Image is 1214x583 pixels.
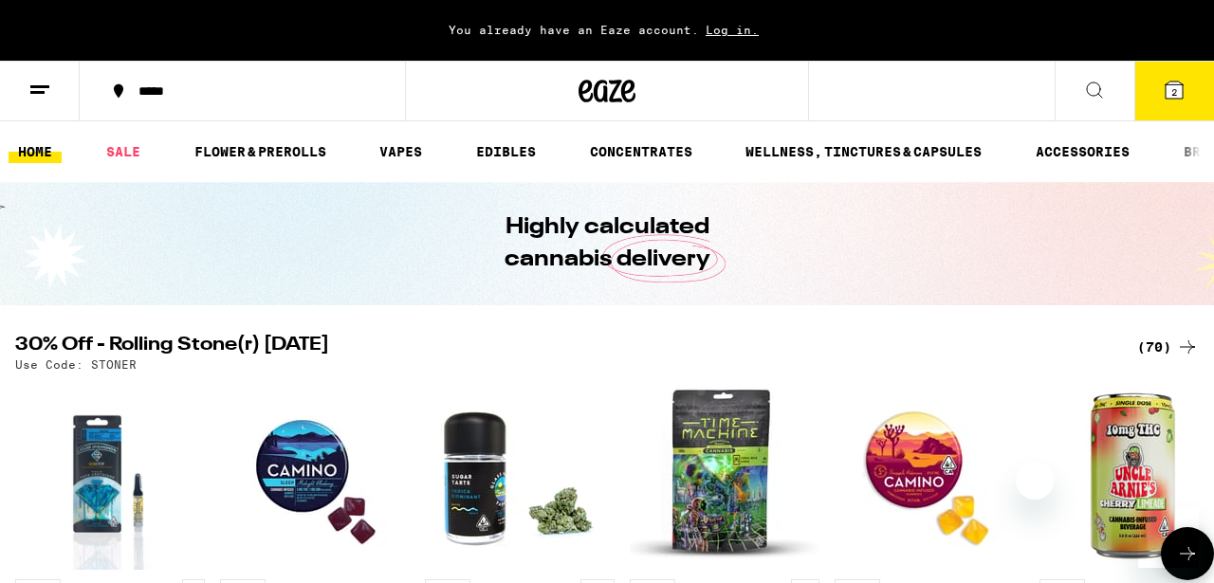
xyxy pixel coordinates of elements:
[185,140,336,163] a: FLOWER & PREROLLS
[1134,62,1214,120] button: 2
[1138,507,1199,568] iframe: Button to launch messaging window
[370,140,432,163] a: VAPES
[15,336,1106,358] h2: 30% Off - Rolling Stone(r) [DATE]
[630,380,819,570] img: Time Machine - Cereal Milk - 28g
[1016,462,1054,500] iframe: Close message
[34,380,186,570] img: GoldDrop - Fatso Liquid Diamonds - 1g
[699,24,765,36] span: Log in.
[9,140,62,163] a: HOME
[425,380,615,570] img: Glass House - Sugar Tarts - 3.5g
[449,24,699,36] span: You already have an Eaze account.
[467,140,545,163] a: EDIBLES
[1026,140,1139,163] a: ACCESSORIES
[1137,336,1199,358] a: (70)
[15,358,137,371] p: Use Code: STONER
[835,380,1024,570] img: Camino - Pineapple Habanero Uplifting Gummies
[97,140,150,163] a: SALE
[451,211,763,276] h1: Highly calculated cannabis delivery
[580,140,702,163] a: CONCENTRATES
[220,380,410,570] img: Camino - Midnight Blueberry 5:1 Sleep Gummies
[1171,86,1177,98] span: 2
[736,140,991,163] a: WELLNESS, TINCTURES & CAPSULES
